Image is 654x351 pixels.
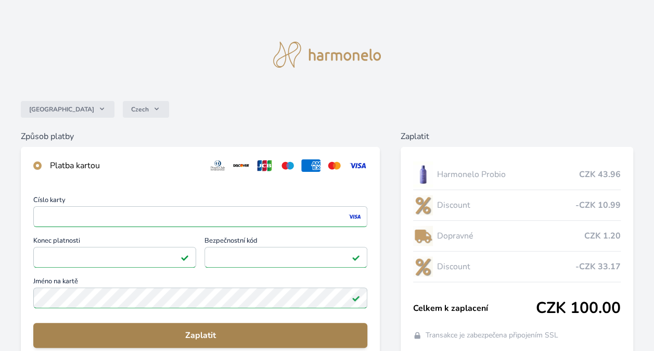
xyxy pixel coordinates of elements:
span: Konec platnosti [33,237,196,247]
h6: Způsob platby [21,130,380,143]
span: Číslo karty [33,197,367,206]
span: Dopravné [437,230,584,242]
img: Platné pole [352,253,360,261]
img: mc.svg [325,159,344,172]
img: visa [348,212,362,221]
iframe: Iframe pro číslo karty [38,209,363,224]
span: Discount [437,199,575,211]
span: Jméno na kartě [33,278,367,287]
button: Czech [123,101,169,118]
img: discount-lo.png [413,254,433,280]
span: Celkem k zaplacení [413,302,536,315]
img: delivery-lo.png [413,223,433,249]
button: [GEOGRAPHIC_DATA] [21,101,114,118]
span: -CZK 10.99 [575,199,621,211]
img: amex.svg [301,159,320,172]
span: Harmonelo Probio [437,168,579,181]
img: logo.svg [273,42,381,68]
span: CZK 43.96 [579,168,621,181]
span: Discount [437,260,575,273]
h6: Zaplatit [401,130,633,143]
img: visa.svg [348,159,367,172]
iframe: Iframe pro datum vypršení platnosti [38,250,191,265]
img: jcb.svg [255,159,274,172]
img: diners.svg [208,159,227,172]
div: Platba kartou [50,159,200,172]
span: Transakce je zabezpečena připojením SSL [426,330,558,341]
span: [GEOGRAPHIC_DATA] [29,105,94,114]
span: CZK 100.00 [536,299,621,318]
img: Platné pole [181,253,189,261]
button: Zaplatit [33,323,367,348]
img: CLEAN_PROBIO_se_stinem_x-lo.jpg [413,161,433,187]
span: Zaplatit [42,329,359,342]
span: -CZK 33.17 [575,260,621,273]
iframe: Iframe pro bezpečnostní kód [209,250,363,265]
span: CZK 1.20 [584,230,621,242]
img: discount-lo.png [413,192,433,218]
span: Bezpečnostní kód [204,237,367,247]
input: Jméno na kartěPlatné pole [33,287,367,308]
img: discover.svg [232,159,251,172]
img: Platné pole [352,294,360,302]
img: maestro.svg [278,159,298,172]
span: Czech [131,105,149,114]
